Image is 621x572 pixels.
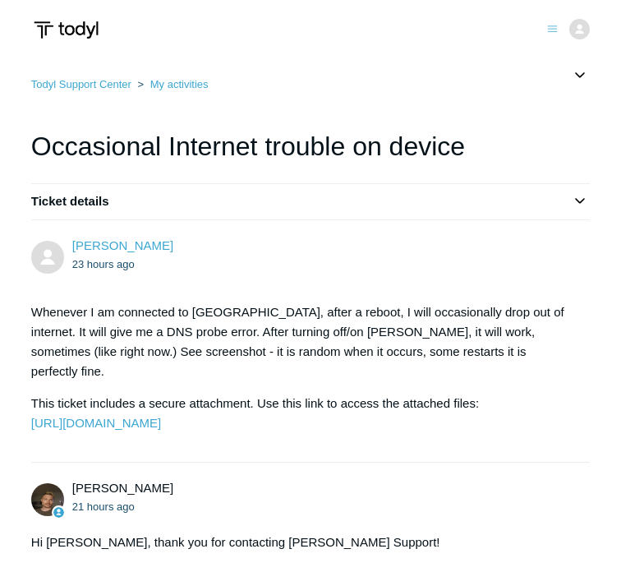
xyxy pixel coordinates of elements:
[31,78,135,90] li: Todyl Support Center
[31,302,573,381] p: Whenever I am connected to [GEOGRAPHIC_DATA], after a reboot, I will occasionally drop out of int...
[150,78,209,90] a: My activities
[72,238,173,252] a: [PERSON_NAME]
[31,78,131,90] a: Todyl Support Center
[31,416,161,430] a: [URL][DOMAIN_NAME]
[31,394,573,433] p: This ticket includes a secure attachment. Use this link to access the attached files:
[31,127,590,166] h1: Occasional Internet trouble on device
[72,481,173,495] span: Andy Paull
[31,15,101,45] img: Todyl Support Center Help Center home page
[31,192,590,211] h2: Ticket details
[569,67,590,87] button: Toggle navigation menu
[547,21,558,35] button: Toggle navigation menu
[135,78,209,90] li: My activities
[72,501,135,513] time: 08/11/2025, 10:16
[72,238,173,252] span: Mitchell Glover
[72,258,135,270] time: 08/11/2025, 09:03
